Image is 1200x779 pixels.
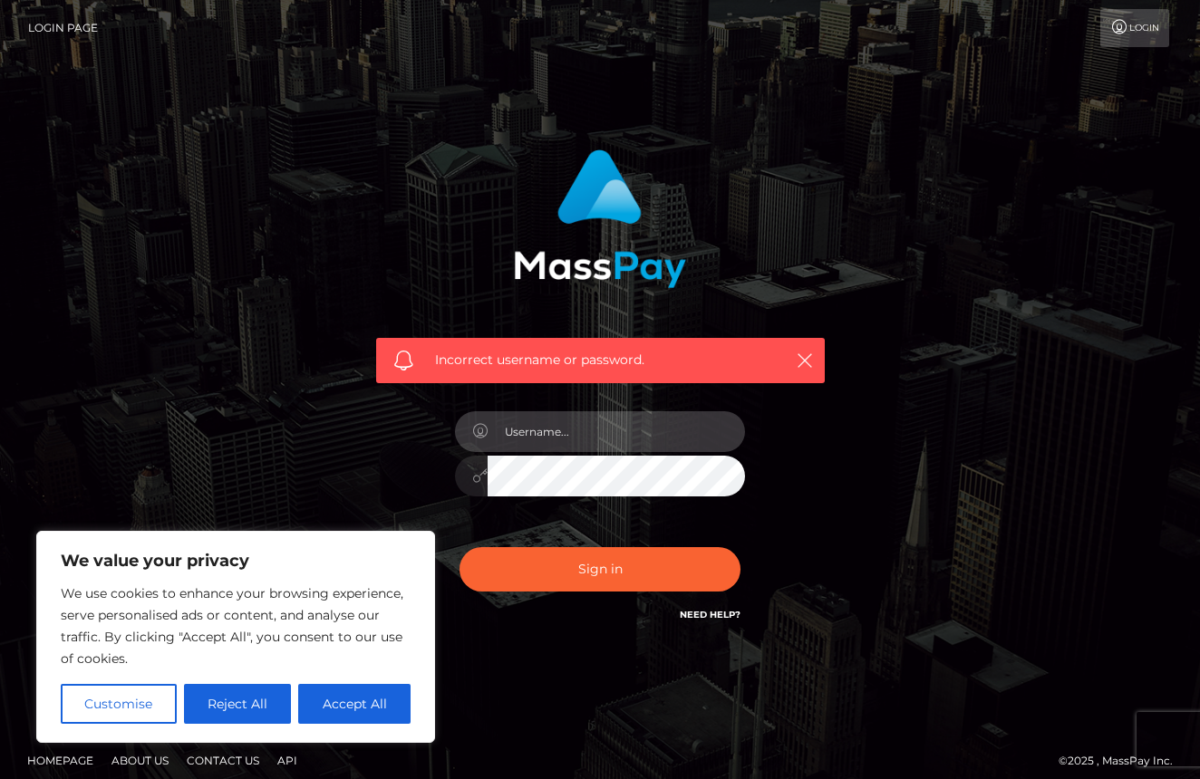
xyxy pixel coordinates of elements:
div: © 2025 , MassPay Inc. [1059,751,1186,771]
div: We value your privacy [36,531,435,743]
button: Reject All [184,684,292,724]
a: Homepage [20,746,101,774]
a: Login Page [28,9,98,47]
button: Customise [61,684,177,724]
a: About Us [104,746,176,774]
p: We value your privacy [61,550,411,572]
a: Login [1100,9,1169,47]
img: MassPay Login [514,149,686,288]
a: API [270,746,305,774]
span: Incorrect username or password. [435,351,766,370]
p: We use cookies to enhance your browsing experience, serve personalised ads or content, and analys... [61,582,411,669]
input: Username... [488,411,745,452]
a: Need Help? [680,609,740,620]
button: Accept All [298,684,411,724]
button: Sign in [460,547,740,591]
a: Contact Us [179,746,266,774]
